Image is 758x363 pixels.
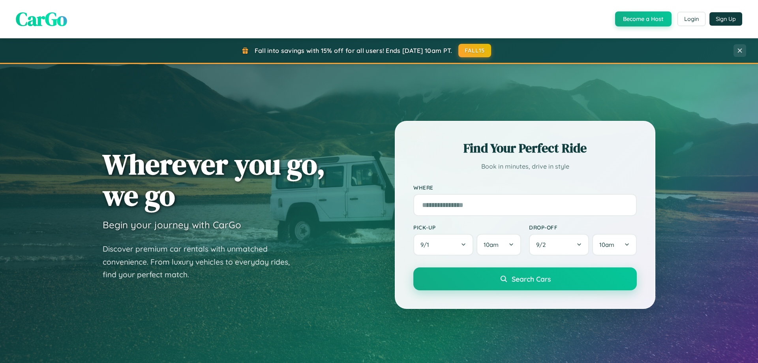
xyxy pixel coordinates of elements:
[420,241,433,248] span: 9 / 1
[103,219,241,231] h3: Begin your journey with CarGo
[413,267,637,290] button: Search Cars
[103,243,300,281] p: Discover premium car rentals with unmatched convenience. From luxury vehicles to everyday rides, ...
[677,12,705,26] button: Login
[709,12,742,26] button: Sign Up
[477,234,521,256] button: 10am
[484,241,499,248] span: 10am
[512,275,551,283] span: Search Cars
[413,139,637,157] h2: Find Your Perfect Ride
[529,234,589,256] button: 9/2
[16,6,67,32] span: CarGo
[413,161,637,172] p: Book in minutes, drive in style
[615,11,672,26] button: Become a Host
[413,234,473,256] button: 9/1
[529,224,637,231] label: Drop-off
[599,241,614,248] span: 10am
[592,234,637,256] button: 10am
[413,224,521,231] label: Pick-up
[458,44,492,57] button: FALL15
[255,47,452,55] span: Fall into savings with 15% off for all users! Ends [DATE] 10am PT.
[413,184,637,191] label: Where
[536,241,550,248] span: 9 / 2
[103,149,325,211] h1: Wherever you go, we go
